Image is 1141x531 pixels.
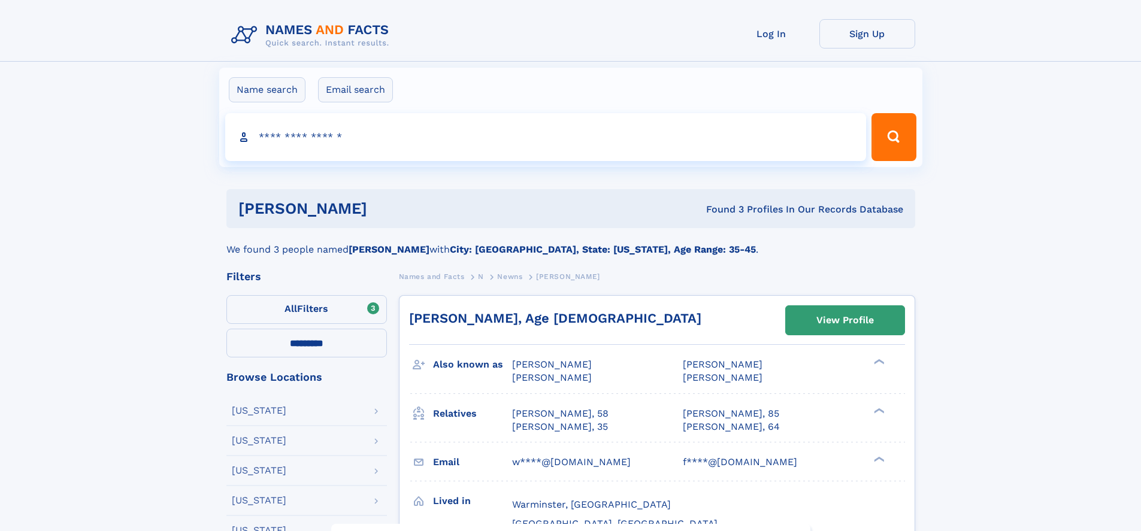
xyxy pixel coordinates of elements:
[226,228,915,257] div: We found 3 people named with .
[232,466,286,475] div: [US_STATE]
[232,406,286,415] div: [US_STATE]
[399,269,465,284] a: Names and Facts
[226,19,399,51] img: Logo Names and Facts
[232,496,286,505] div: [US_STATE]
[478,269,484,284] a: N
[683,372,762,383] span: [PERSON_NAME]
[229,77,305,102] label: Name search
[478,272,484,281] span: N
[318,77,393,102] label: Email search
[497,269,522,284] a: Newns
[871,406,885,414] div: ❯
[871,455,885,463] div: ❯
[433,403,512,424] h3: Relatives
[226,295,387,324] label: Filters
[433,354,512,375] h3: Also known as
[409,311,701,326] a: [PERSON_NAME], Age [DEMOGRAPHIC_DATA]
[225,113,867,161] input: search input
[871,113,916,161] button: Search Button
[226,372,387,383] div: Browse Locations
[497,272,522,281] span: Newns
[512,499,671,510] span: Warminster, [GEOGRAPHIC_DATA]
[724,19,819,48] a: Log In
[537,203,903,216] div: Found 3 Profiles In Our Records Database
[512,372,592,383] span: [PERSON_NAME]
[819,19,915,48] a: Sign Up
[512,359,592,370] span: [PERSON_NAME]
[238,201,537,216] h1: [PERSON_NAME]
[512,420,608,433] a: [PERSON_NAME], 35
[683,420,780,433] a: [PERSON_NAME], 64
[536,272,600,281] span: [PERSON_NAME]
[226,271,387,282] div: Filters
[816,307,874,334] div: View Profile
[433,491,512,511] h3: Lived in
[683,407,779,420] a: [PERSON_NAME], 85
[786,306,904,335] a: View Profile
[349,244,429,255] b: [PERSON_NAME]
[512,518,718,529] span: [GEOGRAPHIC_DATA], [GEOGRAPHIC_DATA]
[232,436,286,445] div: [US_STATE]
[285,303,297,314] span: All
[871,358,885,366] div: ❯
[683,359,762,370] span: [PERSON_NAME]
[433,452,512,472] h3: Email
[450,244,756,255] b: City: [GEOGRAPHIC_DATA], State: [US_STATE], Age Range: 35-45
[512,407,609,420] a: [PERSON_NAME], 58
